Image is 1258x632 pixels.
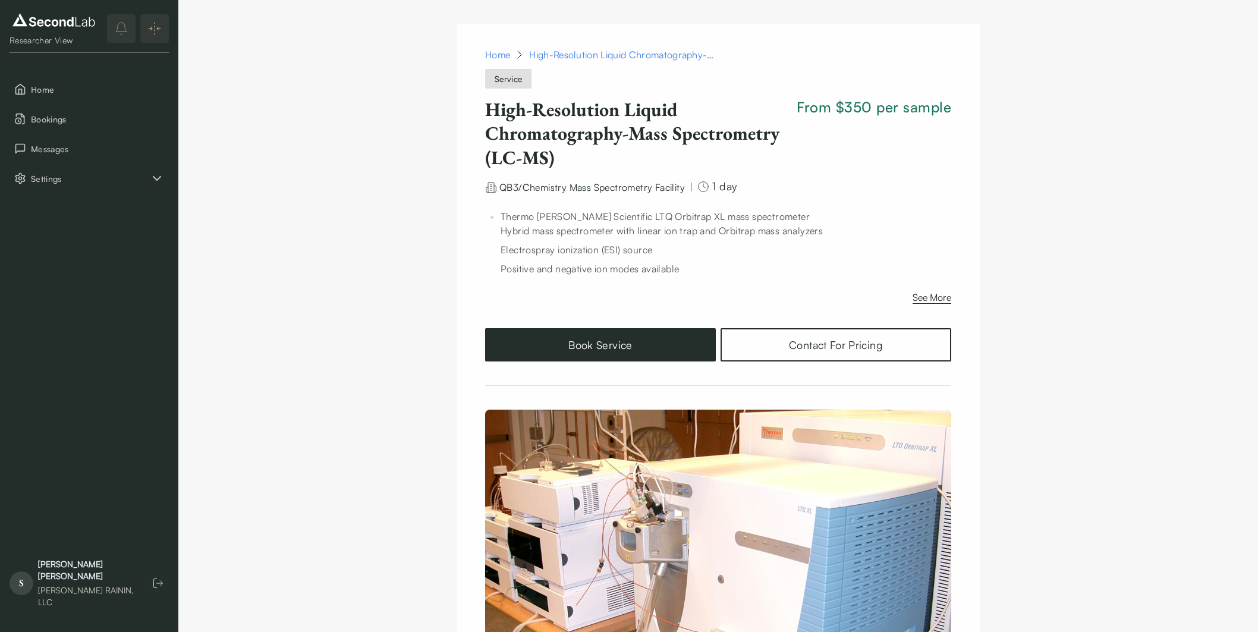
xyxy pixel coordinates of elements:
button: Log out [147,573,169,594]
p: Positive and negative ion modes available [501,262,951,276]
button: Expand/Collapse sidebar [140,14,169,43]
a: Home [485,48,510,62]
div: | [690,180,693,194]
button: See More [913,290,951,309]
a: QB3/Chemistry Mass Spectrometry Facility [499,180,685,192]
span: Bookings [31,113,164,125]
button: Bookings [10,106,169,131]
button: Home [10,77,169,102]
span: From $350 per sample [797,98,951,118]
span: Settings [31,172,150,185]
div: High-Resolution Liquid Chromatography-Mass Spectrometry (LC-MS) [529,48,719,62]
p: Thermo [PERSON_NAME] Scientific LTQ Orbitrap XL mass spectrometer [501,209,951,224]
div: [PERSON_NAME] [PERSON_NAME] [38,558,136,582]
button: Book Service [485,328,716,361]
span: S [10,571,33,595]
p: Electrospray ionization (ESI) source [501,243,951,257]
a: Contact For Pricing [721,328,951,361]
img: logo [10,11,98,30]
span: QB3/Chemistry Mass Spectrometry Facility [499,181,685,193]
span: Home [31,83,164,96]
div: Researcher View [10,34,98,46]
div: Settings sub items [10,166,169,191]
button: notifications [107,14,136,43]
button: Settings [10,166,169,191]
span: Service [485,69,531,89]
button: Messages [10,136,169,161]
span: 1 day [712,180,737,193]
div: [PERSON_NAME] RAININ, LLC [38,584,136,608]
span: Messages [31,143,164,155]
h1: High-Resolution Liquid Chromatography-Mass Spectrometry (LC-MS) [485,98,792,169]
p: Hybrid mass spectrometer with linear ion trap and Orbitrap mass analyzers [501,224,951,238]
